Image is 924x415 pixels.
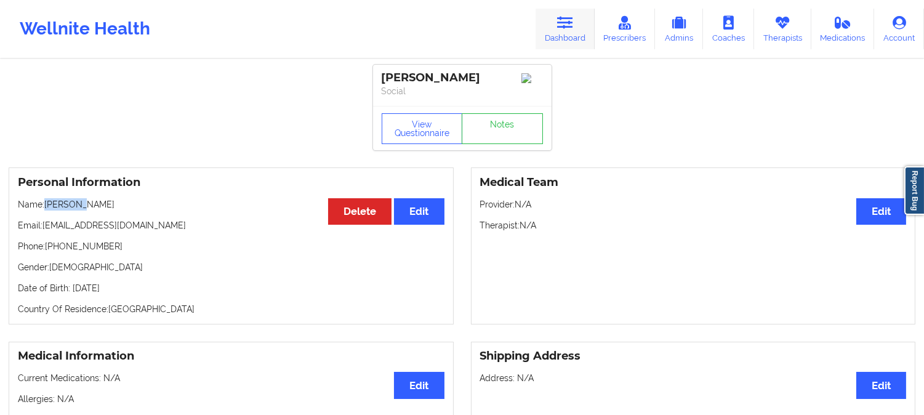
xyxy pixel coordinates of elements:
[480,175,907,190] h3: Medical Team
[18,282,444,294] p: Date of Birth: [DATE]
[536,9,595,49] a: Dashboard
[394,372,444,398] button: Edit
[18,261,444,273] p: Gender: [DEMOGRAPHIC_DATA]
[382,113,463,144] button: View Questionnaire
[18,219,444,232] p: Email: [EMAIL_ADDRESS][DOMAIN_NAME]
[904,166,924,215] a: Report Bug
[18,175,444,190] h3: Personal Information
[18,393,444,405] p: Allergies: N/A
[595,9,656,49] a: Prescribers
[328,198,392,225] button: Delete
[480,198,907,211] p: Provider: N/A
[655,9,703,49] a: Admins
[856,372,906,398] button: Edit
[521,73,543,83] img: Image%2Fplaceholer-image.png
[18,240,444,252] p: Phone: [PHONE_NUMBER]
[18,372,444,384] p: Current Medications: N/A
[382,71,543,85] div: [PERSON_NAME]
[382,85,543,97] p: Social
[480,349,907,363] h3: Shipping Address
[480,219,907,232] p: Therapist: N/A
[18,349,444,363] h3: Medical Information
[394,198,444,225] button: Edit
[856,198,906,225] button: Edit
[18,303,444,315] p: Country Of Residence: [GEOGRAPHIC_DATA]
[703,9,754,49] a: Coaches
[480,372,907,384] p: Address: N/A
[874,9,924,49] a: Account
[462,113,543,144] a: Notes
[754,9,811,49] a: Therapists
[18,198,444,211] p: Name: [PERSON_NAME]
[811,9,875,49] a: Medications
